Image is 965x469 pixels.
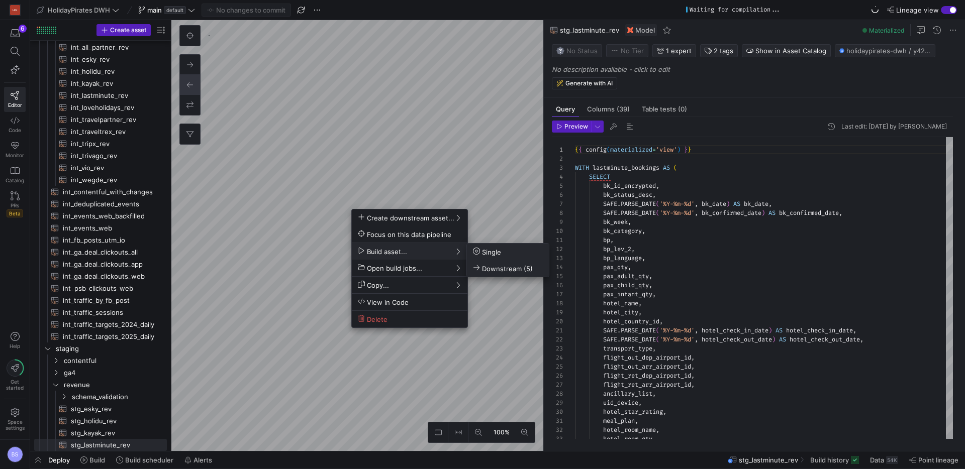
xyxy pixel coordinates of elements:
span: Single [473,248,501,256]
span: Create downstream asset... [358,213,454,222]
span: Focus on this data pipeline [358,230,451,239]
span: Build asset... [358,247,407,256]
span: Copy... [358,281,389,289]
span: View in Code [358,298,409,306]
span: Downstream (5) [473,264,533,273]
span: Delete [358,315,388,323]
span: Open build jobs... [358,264,422,272]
